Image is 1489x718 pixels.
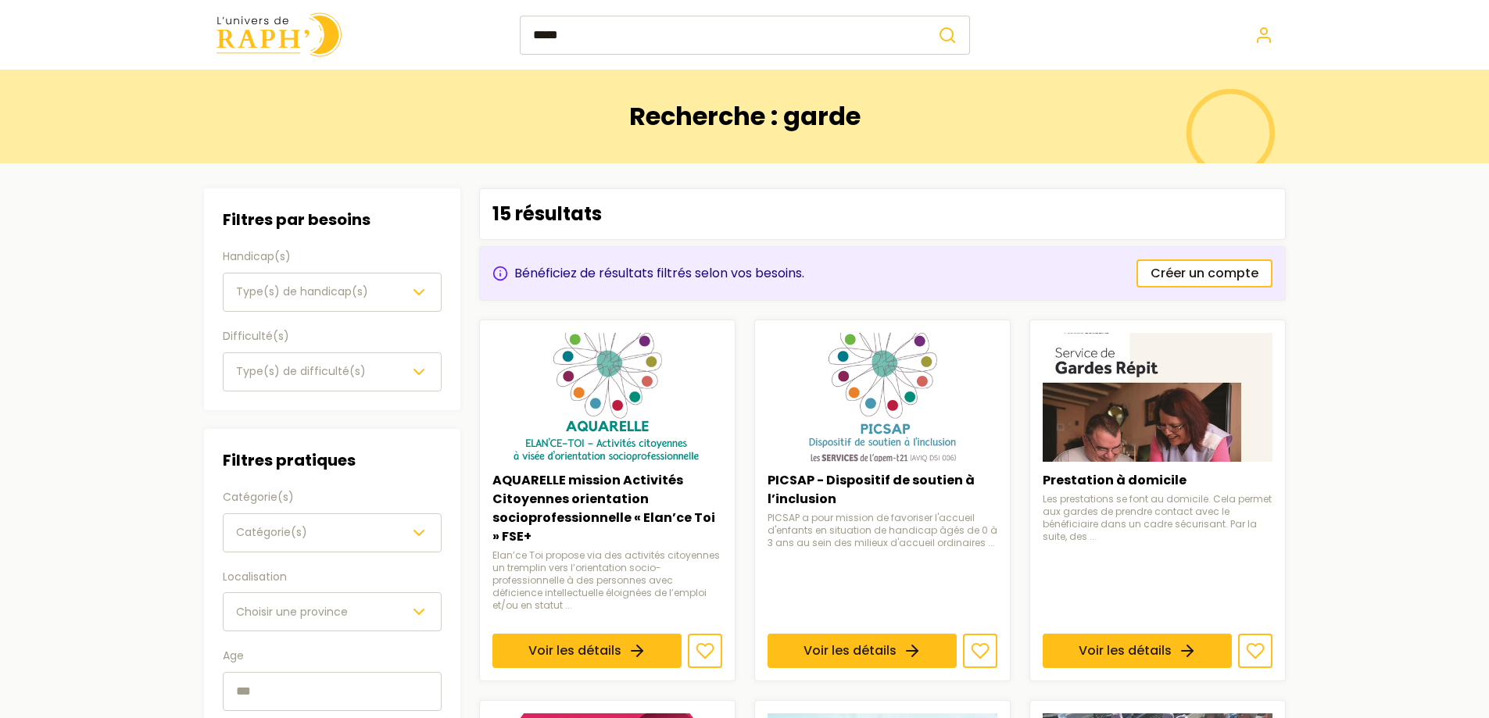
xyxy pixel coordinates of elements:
[1136,259,1272,288] a: Créer un compte
[223,488,442,507] label: Catégorie(s)
[223,248,442,266] label: Handicap(s)
[223,352,442,391] button: Type(s) de difficulté(s)
[223,207,442,232] h3: Filtres par besoins
[223,448,442,473] h3: Filtres pratiques
[768,634,957,668] a: Voir les détails
[963,634,997,668] button: Ajouter aux favoris
[236,524,307,540] span: Catégorie(s)
[1238,634,1272,668] button: Ajouter aux favoris
[236,604,348,620] span: Choisir une province
[492,264,804,283] div: Bénéficiez de résultats filtrés selon vos besoins.
[223,592,442,631] button: Choisir une province
[223,568,442,587] label: Localisation
[1255,26,1273,45] a: Se connecter
[1151,264,1258,283] span: Créer un compte
[492,634,682,668] a: Voir les détails
[688,634,722,668] button: Ajouter aux favoris
[223,327,442,346] label: Difficulté(s)
[223,647,442,666] label: Age
[236,284,368,299] span: Type(s) de handicap(s)
[925,16,970,55] button: Rechercher
[217,13,342,57] img: Univers de Raph logo
[492,202,602,227] p: 15 résultats
[236,363,366,379] span: Type(s) de difficulté(s)
[223,513,442,552] button: Catégorie(s)
[629,102,861,131] h1: Recherche : garde
[223,273,442,312] button: Type(s) de handicap(s)
[1043,634,1232,668] a: Voir les détails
